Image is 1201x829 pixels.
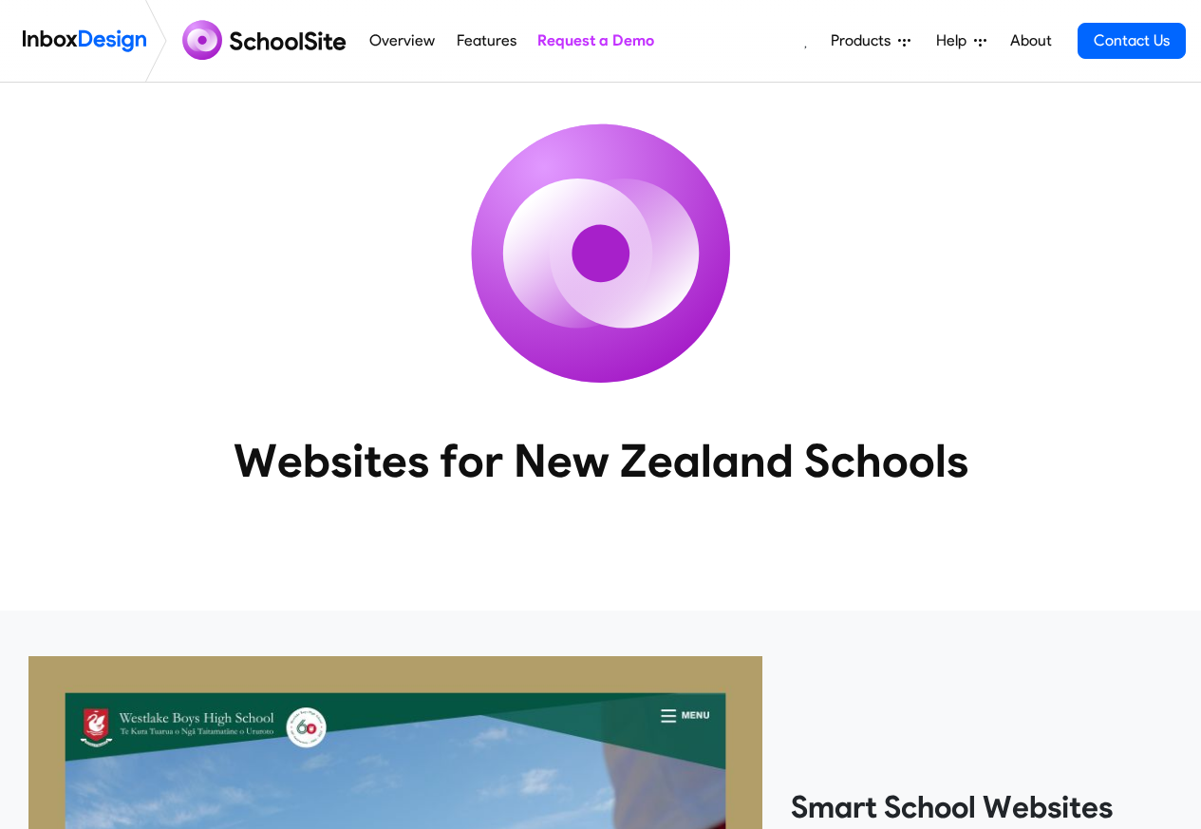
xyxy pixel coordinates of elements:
[936,29,974,52] span: Help
[430,83,772,424] img: icon_schoolsite.svg
[175,18,359,64] img: schoolsite logo
[150,432,1052,489] heading: Websites for New Zealand Schools
[1004,22,1057,60] a: About
[929,22,994,60] a: Help
[1078,23,1186,59] a: Contact Us
[365,22,441,60] a: Overview
[791,788,1173,826] heading: Smart School Websites
[823,22,918,60] a: Products
[532,22,659,60] a: Request a Demo
[451,22,521,60] a: Features
[831,29,898,52] span: Products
